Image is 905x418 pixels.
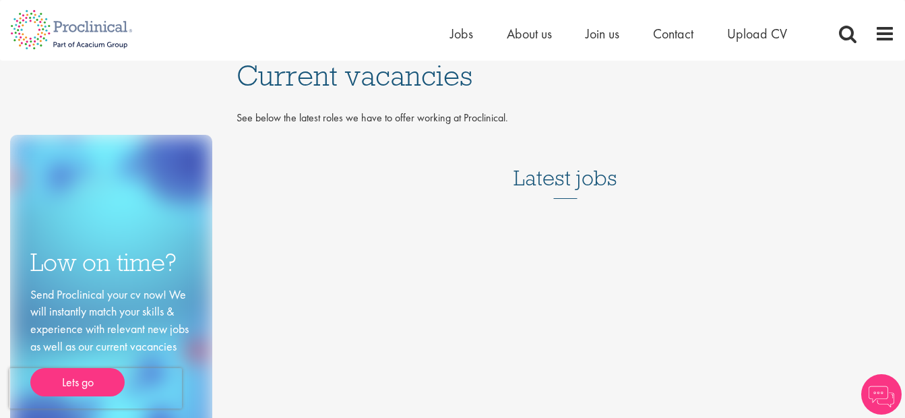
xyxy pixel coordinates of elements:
p: See below the latest roles we have to offer working at Proclinical. [237,111,895,126]
img: Chatbot [861,374,902,415]
a: About us [507,25,552,42]
h3: Low on time? [30,249,192,276]
h3: Latest jobs [513,133,617,199]
iframe: reCAPTCHA [9,368,182,409]
a: Jobs [450,25,473,42]
a: Upload CV [727,25,787,42]
a: Contact [653,25,693,42]
a: Join us [586,25,619,42]
span: Current vacancies [237,57,472,94]
div: Send Proclinical your cv now! We will instantly match your skills & experience with relevant new ... [30,286,192,397]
